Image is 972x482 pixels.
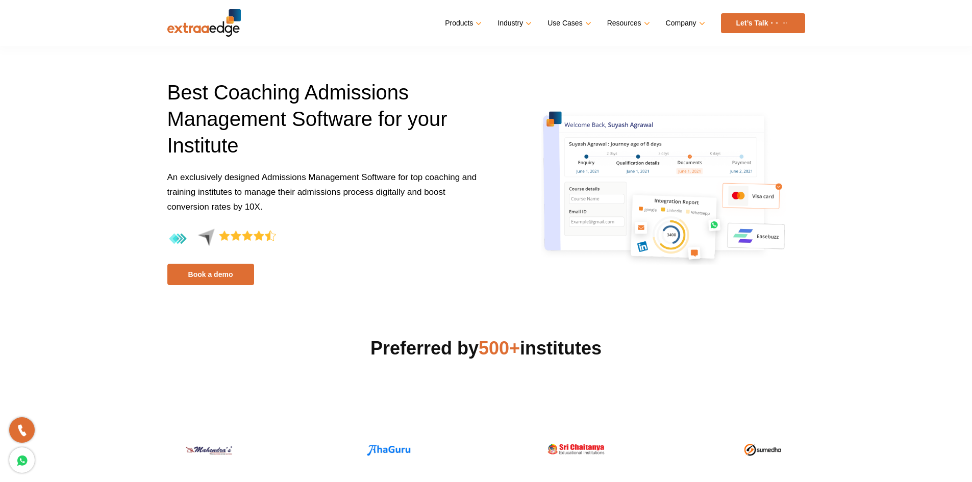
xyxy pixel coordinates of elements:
[497,16,530,31] a: Industry
[445,16,480,31] a: Products
[721,13,805,33] a: Let’s Talk
[167,336,805,361] h2: Preferred by institutes
[666,16,703,31] a: Company
[167,172,477,212] span: An exclusively designed Admissions Management Software for top coaching and training institutes t...
[479,338,520,359] span: 500+
[533,93,799,271] img: coaching-admissions-management-software
[167,264,254,285] a: Book a demo
[167,229,276,249] img: rating-by-customers
[607,16,648,31] a: Resources
[547,16,589,31] a: Use Cases
[167,81,447,157] span: Best Coaching Admissions Management Software for your Institute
